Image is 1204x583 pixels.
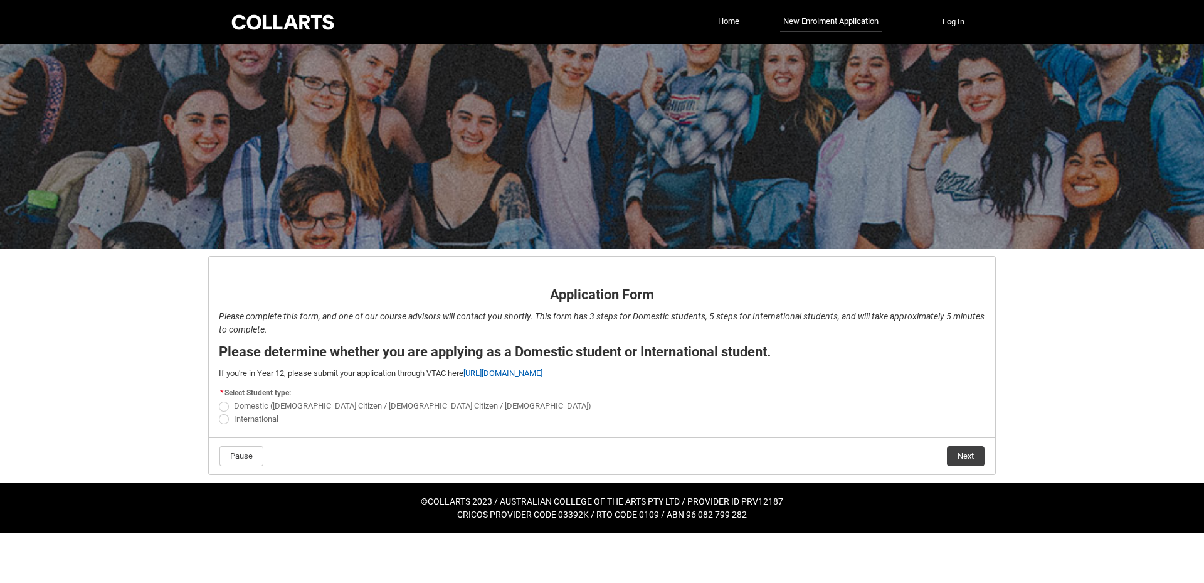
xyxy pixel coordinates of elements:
button: Pause [219,446,263,466]
button: Log In [932,12,975,32]
strong: Application Form - Page 1 [219,265,336,277]
article: REDU_Application_Form_for_Applicant flow [208,256,996,475]
em: Please complete this form, and one of our course advisors will contact you shortly. This form has... [219,311,985,334]
a: Home [715,12,742,31]
a: [URL][DOMAIN_NAME] [463,368,542,378]
p: If you're in Year 12, please submit your application through VTAC here [219,367,985,380]
a: New Enrolment Application [780,12,882,32]
strong: Application Form [550,287,654,302]
strong: Please determine whether you are applying as a Domestic student or International student. [219,344,771,360]
button: Next [947,446,985,466]
span: Select Student type: [224,388,291,397]
abbr: required [220,388,223,397]
span: International [234,414,278,424]
span: Domestic ([DEMOGRAPHIC_DATA] Citizen / [DEMOGRAPHIC_DATA] Citizen / [DEMOGRAPHIC_DATA]) [234,401,591,410]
